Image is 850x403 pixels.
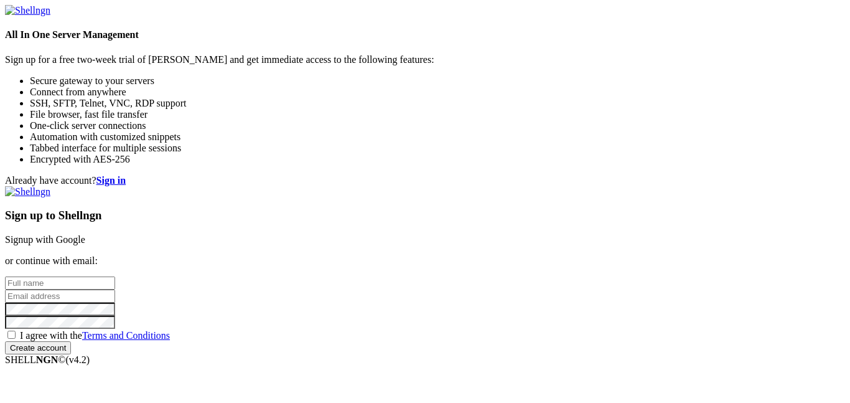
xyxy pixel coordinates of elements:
p: or continue with email: [5,255,845,267]
li: Automation with customized snippets [30,131,845,143]
span: 4.2.0 [66,354,90,365]
a: Sign in [96,175,126,186]
input: I agree with theTerms and Conditions [7,331,16,339]
div: Already have account? [5,175,845,186]
img: Shellngn [5,5,50,16]
input: Email address [5,290,115,303]
a: Terms and Conditions [82,330,170,341]
span: SHELL © [5,354,90,365]
input: Create account [5,341,71,354]
b: NGN [36,354,58,365]
li: Encrypted with AES-256 [30,154,845,165]
li: File browser, fast file transfer [30,109,845,120]
li: SSH, SFTP, Telnet, VNC, RDP support [30,98,845,109]
h4: All In One Server Management [5,29,845,40]
li: Tabbed interface for multiple sessions [30,143,845,154]
li: One-click server connections [30,120,845,131]
p: Sign up for a free two-week trial of [PERSON_NAME] and get immediate access to the following feat... [5,54,845,65]
h3: Sign up to Shellngn [5,209,845,222]
img: Shellngn [5,186,50,197]
a: Signup with Google [5,234,85,245]
span: I agree with the [20,330,170,341]
li: Connect from anywhere [30,87,845,98]
li: Secure gateway to your servers [30,75,845,87]
input: Full name [5,277,115,290]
